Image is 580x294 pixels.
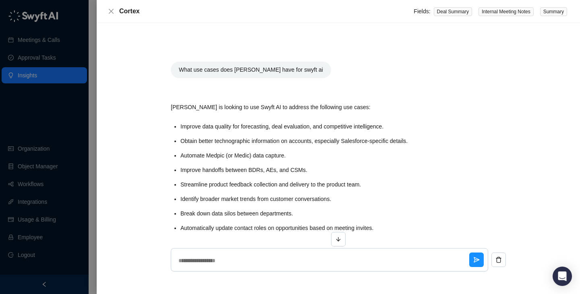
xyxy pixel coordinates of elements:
li: Improve handoffs between BDRs, AEs, and CSMs. [180,164,439,176]
li: Streamline product feedback collection and delivery to the product team. [180,179,439,190]
div: Cortex [119,6,414,16]
li: Break down data silos between departments. [180,208,439,219]
span: Internal Meeting Notes [478,7,534,16]
li: Automate Medpic (or Medic) data capture. [180,150,439,161]
li: Identify broader market trends from customer conversations. [180,193,439,205]
span: Fields: [414,8,430,14]
p: [PERSON_NAME] is looking to use Swyft AI to address the following use cases: [171,101,439,113]
li: Improve data quality for forecasting, deal evaluation, and competitive intelligence. [180,121,439,132]
li: Automatically update contact roles on opportunities based on meeting invites. [180,222,439,234]
li: Obtain better technographic information on accounts, especially Salesforce-specific details. [180,135,439,147]
div: Open Intercom Messenger [553,267,572,286]
span: What use cases does [PERSON_NAME] have for swyft ai [179,66,323,73]
span: Deal Summary [434,7,472,16]
span: Summary [540,7,567,16]
button: Close [106,6,116,16]
span: close [108,8,114,14]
